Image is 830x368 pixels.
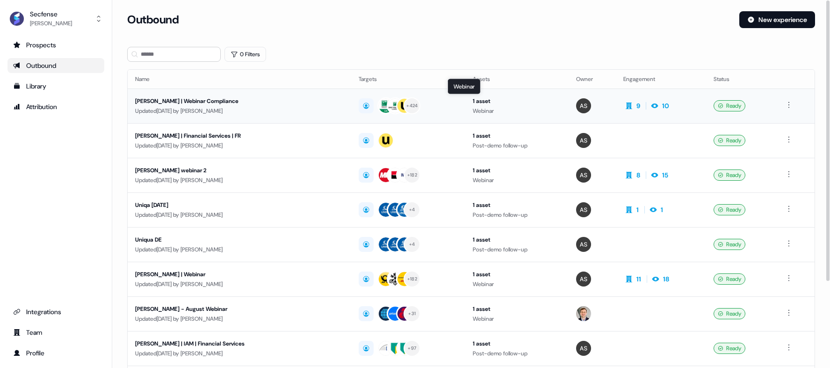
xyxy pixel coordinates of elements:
[135,141,344,150] div: Updated [DATE] by [PERSON_NAME]
[135,270,343,279] div: [PERSON_NAME] | Webinar
[135,210,344,220] div: Updated [DATE] by [PERSON_NAME]
[473,141,561,150] div: Post-demo follow-up
[616,70,706,88] th: Engagement
[351,70,465,88] th: Targets
[473,166,561,175] div: 1 asset
[576,272,591,287] img: Antoni
[7,37,104,52] a: Go to prospects
[13,307,99,316] div: Integrations
[407,275,417,283] div: + 182
[636,205,639,214] div: 1
[409,206,415,214] div: + 4
[473,349,561,358] div: Post-demo follow-up
[13,40,99,50] div: Prospects
[714,100,745,111] div: Ready
[473,304,561,314] div: 1 asset
[135,339,343,348] div: [PERSON_NAME] | IAM | Financial Services
[408,344,416,353] div: + 97
[7,99,104,114] a: Go to attribution
[473,106,561,116] div: Webinar
[576,237,591,252] img: Antoni
[576,202,591,217] img: Antoni
[30,9,72,19] div: Secfense
[135,106,344,116] div: Updated [DATE] by [PERSON_NAME]
[13,81,99,91] div: Library
[7,346,104,361] a: Go to profile
[473,96,561,106] div: 1 asset
[409,240,415,249] div: + 4
[135,235,343,244] div: Uniqua DE
[135,245,344,254] div: Updated [DATE] by [PERSON_NAME]
[473,280,561,289] div: Webinar
[447,79,481,95] div: Webinar
[714,135,745,146] div: Ready
[662,101,669,110] div: 10
[576,168,591,183] img: Antoni
[135,200,343,210] div: Uniqa [DATE]
[473,245,561,254] div: Post-demo follow-up
[636,274,641,284] div: 11
[714,239,745,250] div: Ready
[465,70,569,88] th: Assets
[576,98,591,113] img: Antoni
[661,205,663,214] div: 1
[714,204,745,215] div: Ready
[473,314,561,324] div: Webinar
[13,61,99,70] div: Outbound
[706,70,776,88] th: Status
[7,304,104,319] a: Go to integrations
[7,58,104,73] a: Go to outbound experience
[714,169,745,181] div: Ready
[7,79,104,94] a: Go to templates
[576,306,591,321] img: Kasper
[406,102,418,110] div: + 424
[127,13,179,27] h3: Outbound
[473,200,561,210] div: 1 asset
[135,349,344,358] div: Updated [DATE] by [PERSON_NAME]
[473,210,561,220] div: Post-demo follow-up
[576,341,591,356] img: Antoni
[714,343,745,354] div: Ready
[407,171,417,179] div: + 182
[473,339,561,348] div: 1 asset
[576,133,591,148] img: Antoni
[714,308,745,319] div: Ready
[135,304,343,314] div: [PERSON_NAME] - August Webinar
[663,274,669,284] div: 18
[473,131,561,140] div: 1 asset
[473,270,561,279] div: 1 asset
[128,70,351,88] th: Name
[636,170,640,180] div: 8
[569,70,616,88] th: Owner
[30,19,72,28] div: [PERSON_NAME]
[135,314,344,324] div: Updated [DATE] by [PERSON_NAME]
[636,101,640,110] div: 9
[7,325,104,340] a: Go to team
[408,309,416,318] div: + 31
[473,235,561,244] div: 1 asset
[135,166,343,175] div: [PERSON_NAME] webinar 2
[224,47,266,62] button: 0 Filters
[473,176,561,185] div: Webinar
[13,328,99,337] div: Team
[7,7,104,30] button: Secfense[PERSON_NAME]
[714,273,745,285] div: Ready
[135,96,343,106] div: [PERSON_NAME] | Webinar Compliance
[135,131,343,140] div: [PERSON_NAME] | Financial Services | FR
[13,348,99,358] div: Profile
[135,280,344,289] div: Updated [DATE] by [PERSON_NAME]
[135,176,344,185] div: Updated [DATE] by [PERSON_NAME]
[662,170,668,180] div: 15
[739,11,815,28] button: New experience
[13,102,99,111] div: Attribution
